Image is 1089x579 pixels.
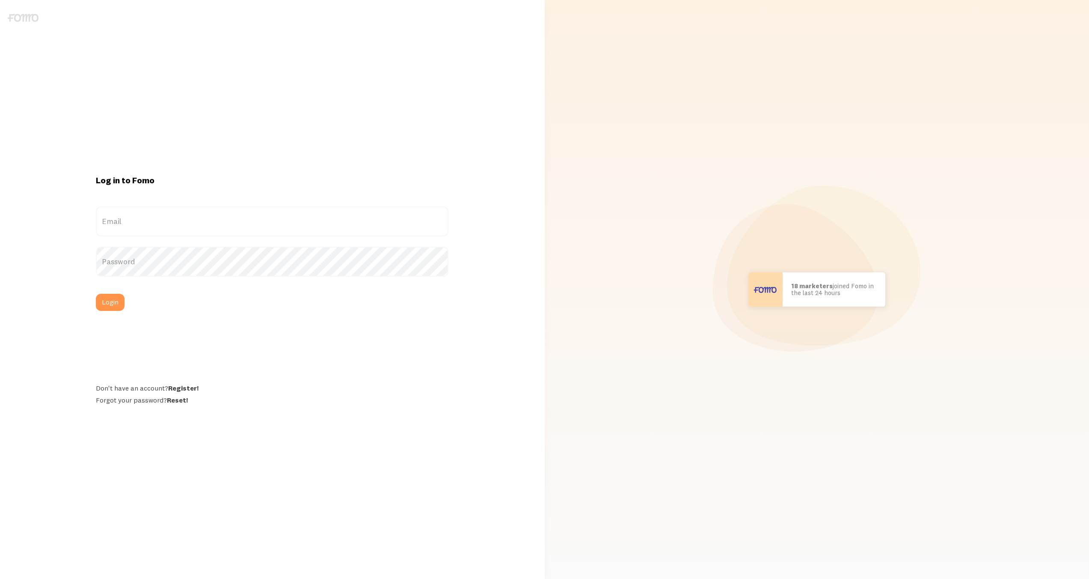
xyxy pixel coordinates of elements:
div: Forgot your password? [96,396,448,404]
a: Reset! [167,396,188,404]
a: Register! [168,384,199,392]
button: Login [96,294,125,311]
h1: Log in to Fomo [96,175,448,186]
div: Don't have an account? [96,384,448,392]
img: User avatar [748,272,783,307]
label: Password [96,247,448,277]
b: 18 marketers [791,282,833,290]
p: joined Fomo in the last 24 hours [791,283,877,297]
img: fomo-logo-gray-b99e0e8ada9f9040e2984d0d95b3b12da0074ffd48d1e5cb62ac37fc77b0b268.svg [8,14,39,22]
label: Email [96,206,448,236]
